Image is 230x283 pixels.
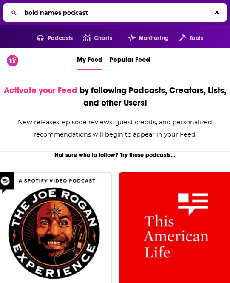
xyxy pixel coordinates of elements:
div: by following Podcasts, Creators, Lists, and other Users! [3,84,227,109]
span: Monitoring [139,32,169,44]
span: Activate your Feed [4,85,77,96]
button: open menu [117,31,169,45]
div: Search... [3,3,227,22]
a: Charts [73,31,112,45]
input: Search... [21,6,212,20]
button: open menu [27,31,73,45]
span: Tools [190,32,203,44]
a: Popular Feed [109,48,150,70]
span: Popular Feed [109,50,150,69]
a: My Feed [77,48,102,70]
button: open menu [169,31,203,45]
div: New releases, episode reviews, guest credits, and personalized recommendations will begin to appe... [3,116,227,141]
span: Charts [94,32,112,44]
span: Podcasts [48,32,73,44]
span: My Feed [77,50,102,69]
